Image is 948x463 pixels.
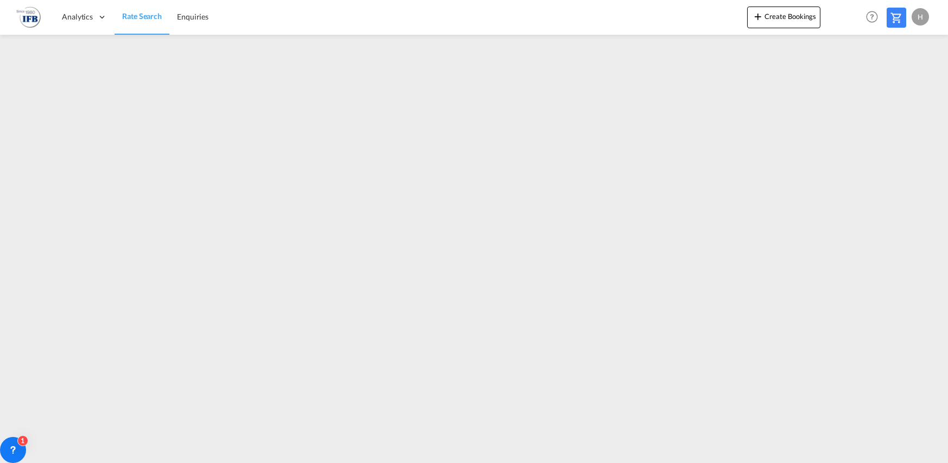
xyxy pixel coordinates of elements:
[912,8,929,26] div: H
[747,7,820,28] button: icon-plus 400-fgCreate Bookings
[122,11,162,21] span: Rate Search
[863,8,881,26] span: Help
[863,8,887,27] div: Help
[62,11,93,22] span: Analytics
[751,10,764,23] md-icon: icon-plus 400-fg
[16,5,41,29] img: b628ab10256c11eeb52753acbc15d091.png
[177,12,208,21] span: Enquiries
